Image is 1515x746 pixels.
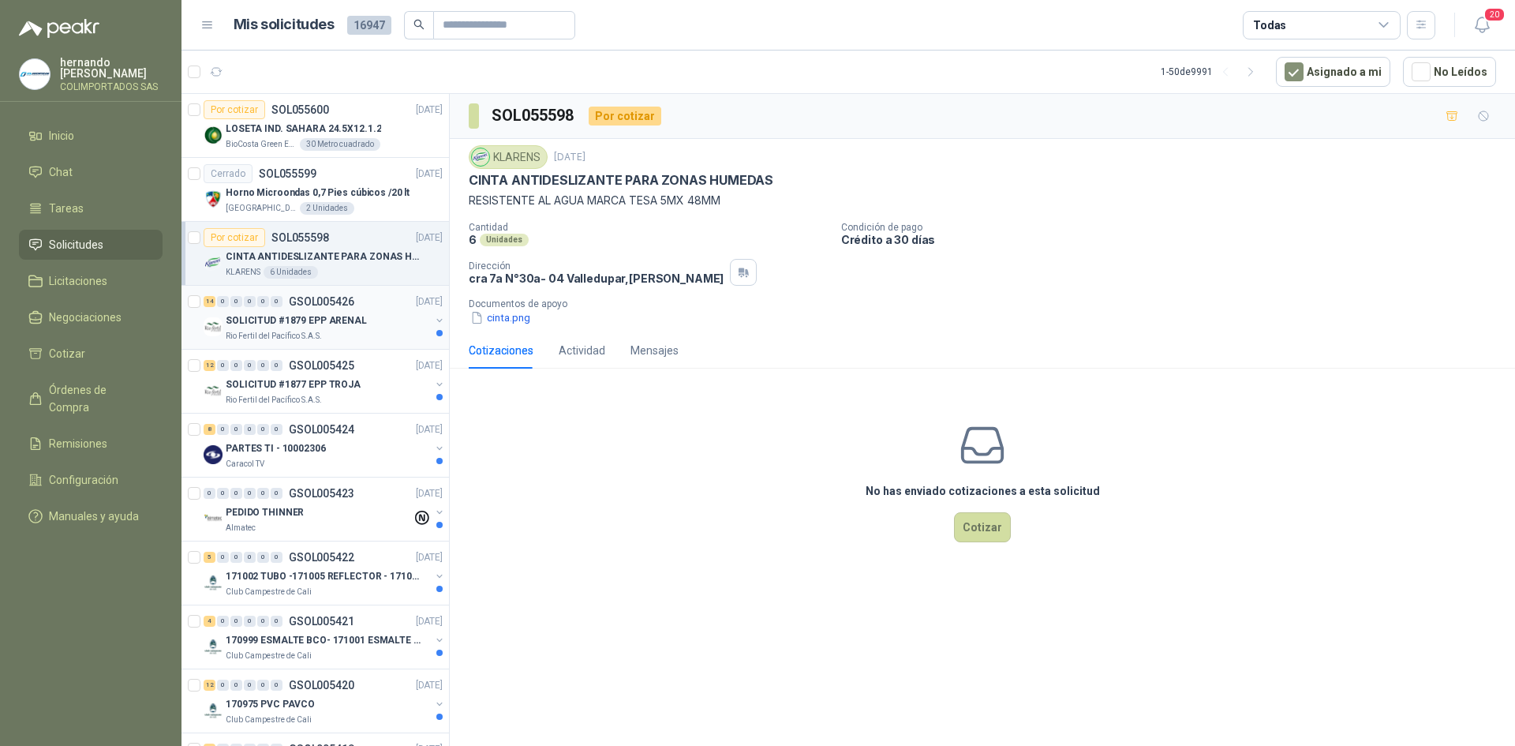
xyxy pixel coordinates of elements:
[347,16,391,35] span: 16947
[469,233,477,246] p: 6
[204,680,215,691] div: 12
[49,272,107,290] span: Licitaciones
[19,121,163,151] a: Inicio
[264,266,318,279] div: 6 Unidades
[554,150,585,165] p: [DATE]
[204,637,223,656] img: Company Logo
[19,465,163,495] a: Configuración
[271,616,282,627] div: 0
[49,309,122,326] span: Negociaciones
[204,360,215,371] div: 12
[49,435,107,452] span: Remisiones
[1468,11,1496,39] button: 20
[289,552,354,563] p: GSOL005422
[244,296,256,307] div: 0
[469,272,724,285] p: cra 7a N°30a- 04 Valledupar , [PERSON_NAME]
[416,231,443,246] p: [DATE]
[226,441,326,456] p: PARTES TI - 10002306
[416,294,443,309] p: [DATE]
[416,486,443,501] p: [DATE]
[226,122,381,137] p: LOSETA IND. SAHARA 24.5X12.1.2
[49,236,103,253] span: Solicitudes
[226,330,322,343] p: Rio Fertil del Pacífico S.A.S.
[954,512,1011,542] button: Cotizar
[469,222,829,233] p: Cantidad
[49,508,139,525] span: Manuales y ayuda
[244,488,256,499] div: 0
[19,19,99,38] img: Logo peakr
[204,488,215,499] div: 0
[20,59,50,89] img: Company Logo
[226,633,422,648] p: 170999 ESMALTE BCO- 171001 ESMALTE GRIS
[289,296,354,307] p: GSOL005426
[217,360,229,371] div: 0
[217,296,229,307] div: 0
[226,313,367,328] p: SOLICITUD #1879 EPP ARENAL
[416,358,443,373] p: [DATE]
[257,424,269,435] div: 0
[49,471,118,489] span: Configuración
[469,298,1509,309] p: Documentos de apoyo
[204,509,223,528] img: Company Logo
[271,488,282,499] div: 0
[230,488,242,499] div: 0
[416,422,443,437] p: [DATE]
[230,296,242,307] div: 0
[244,616,256,627] div: 0
[271,552,282,563] div: 0
[416,167,443,182] p: [DATE]
[413,19,425,30] span: search
[181,94,449,158] a: Por cotizarSOL055600[DATE] Company LogoLOSETA IND. SAHARA 24.5X12.1.2BioCosta Green Energy S.A.S3...
[244,552,256,563] div: 0
[230,616,242,627] div: 0
[19,375,163,422] a: Órdenes de Compra
[60,57,163,79] p: hernando [PERSON_NAME]
[230,360,242,371] div: 0
[289,680,354,691] p: GSOL005420
[416,550,443,565] p: [DATE]
[469,172,773,189] p: CINTA ANTIDESLIZANTE PARA ZONAS HUMEDAS
[204,424,215,435] div: 8
[1483,7,1506,22] span: 20
[559,342,605,359] div: Actividad
[49,345,85,362] span: Cotizar
[19,429,163,459] a: Remisiones
[472,148,489,166] img: Company Logo
[271,296,282,307] div: 0
[204,126,223,144] img: Company Logo
[289,360,354,371] p: GSOL005425
[217,488,229,499] div: 0
[226,266,260,279] p: KLARENS
[204,296,215,307] div: 14
[469,309,532,326] button: cinta.png
[204,676,446,726] a: 12 0 0 0 0 0 GSOL005420[DATE] Company Logo170975 PVC PAVCOClub Campestre de Cali
[217,616,229,627] div: 0
[257,296,269,307] div: 0
[204,612,446,662] a: 4 0 0 0 0 0 GSOL005421[DATE] Company Logo170999 ESMALTE BCO- 171001 ESMALTE GRISClub Campestre de...
[257,552,269,563] div: 0
[204,189,223,208] img: Company Logo
[19,302,163,332] a: Negociaciones
[469,192,1496,209] p: RESISTENTE AL AGUA MARCA TESA 5MX 48MM
[60,82,163,92] p: COLIMPORTADOS SAS
[271,232,329,243] p: SOL055598
[259,168,316,179] p: SOL055599
[257,360,269,371] div: 0
[217,552,229,563] div: 0
[204,420,446,470] a: 8 0 0 0 0 0 GSOL005424[DATE] Company LogoPARTES TI - 10002306Caracol TV
[204,292,446,343] a: 14 0 0 0 0 0 GSOL005426[DATE] Company LogoSOLICITUD #1879 EPP ARENALRio Fertil del Pacífico S.A.S.
[257,616,269,627] div: 0
[416,678,443,693] p: [DATE]
[234,13,335,36] h1: Mis solicitudes
[226,505,304,520] p: PEDIDO THINNER
[181,222,449,286] a: Por cotizarSOL055598[DATE] Company LogoCINTA ANTIDESLIZANTE PARA ZONAS HUMEDASKLARENS6 Unidades
[230,424,242,435] div: 0
[204,445,223,464] img: Company Logo
[226,586,312,598] p: Club Campestre de Cali
[841,233,1509,246] p: Crédito a 30 días
[204,484,446,534] a: 0 0 0 0 0 0 GSOL005423[DATE] Company LogoPEDIDO THINNERAlmatec
[226,522,256,534] p: Almatec
[49,200,84,217] span: Tareas
[49,163,73,181] span: Chat
[226,186,410,201] p: Horno Microondas 0,7 Pies cúbicos /20 lt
